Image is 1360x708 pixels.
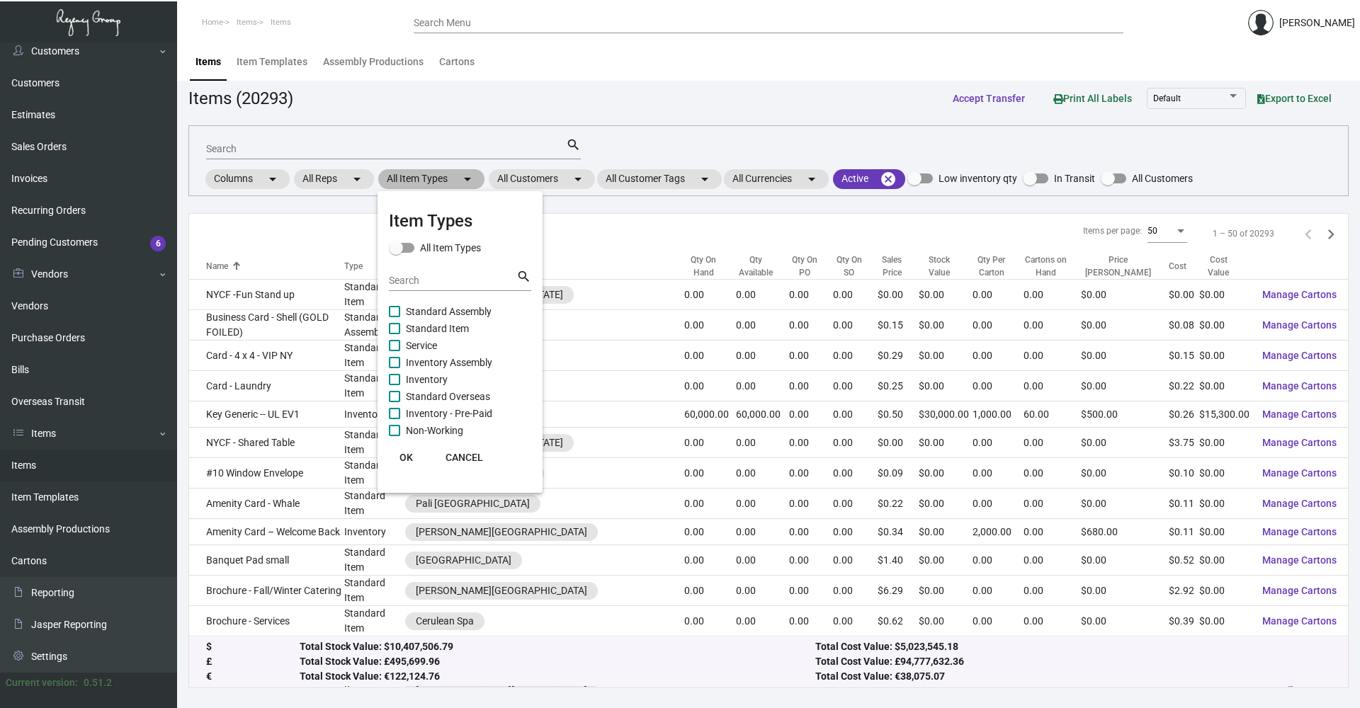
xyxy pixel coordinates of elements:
span: Standard Item [406,320,469,337]
span: Inventory - Pre-Paid [406,405,492,422]
span: All Item Types [420,239,481,256]
div: Current version: [6,675,78,690]
mat-icon: search [516,268,531,285]
span: Inventory [406,371,448,388]
button: OK [383,445,429,470]
span: Standard Assembly [406,303,492,320]
span: Service [406,337,437,354]
span: OK [399,452,413,463]
mat-card-title: Item Types [389,208,531,234]
button: CANCEL [434,445,494,470]
div: 0.51.2 [84,675,112,690]
span: Inventory Assembly [406,354,492,371]
span: CANCEL [446,452,483,463]
span: Standard Overseas [406,388,490,405]
span: Non-Working [406,422,463,439]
